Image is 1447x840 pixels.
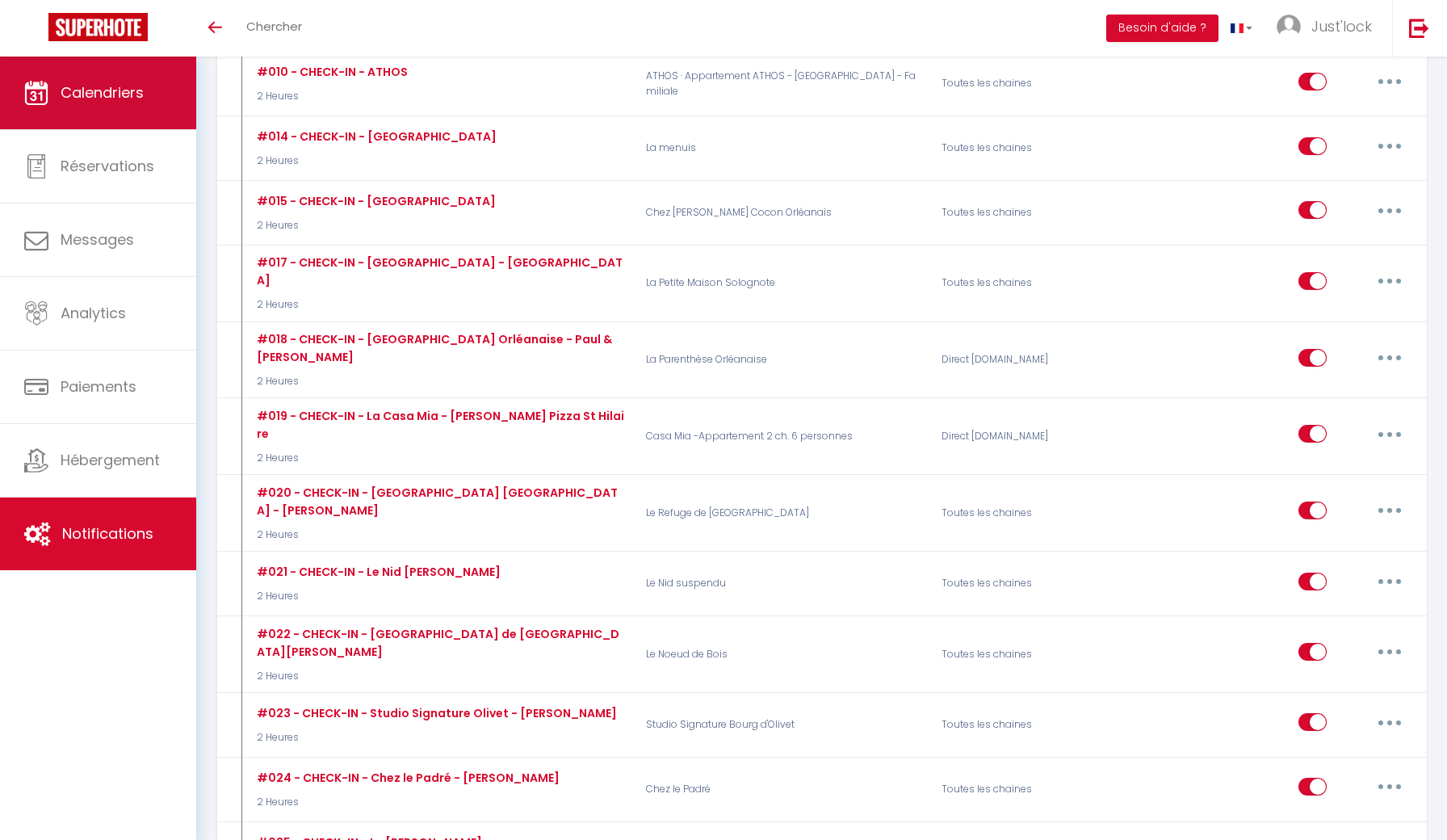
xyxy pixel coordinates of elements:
p: Chez le Padré [635,766,931,813]
p: 2 Heures [253,795,560,810]
span: Chercher [246,18,302,35]
div: #021 - CHECK-IN - Le Nid [PERSON_NAME] [253,563,501,581]
div: Toutes les chaines [931,254,1128,313]
span: Réservations [61,156,154,176]
img: Super Booking [48,13,148,41]
p: 2 Heures [253,218,496,233]
p: Le Noeud de Bois [635,625,931,684]
span: Hébergement [61,450,160,470]
img: ... [1277,15,1301,39]
div: #019 - CHECK-IN - La Casa Mia - [PERSON_NAME] Pizza St Hilaire [253,407,625,443]
p: 2 Heures [253,89,408,104]
span: Analytics [61,303,126,323]
div: #015 - CHECK-IN - [GEOGRAPHIC_DATA] [253,192,496,210]
div: #023 - CHECK-IN - Studio Signature Olivet - [PERSON_NAME] [253,704,617,722]
div: Toutes les chaines [931,484,1128,543]
div: #018 - CHECK-IN - [GEOGRAPHIC_DATA] Orléanaise - Paul & [PERSON_NAME] [253,330,625,366]
button: Besoin d'aide ? [1106,15,1218,42]
p: Chez [PERSON_NAME] Cocon Orléanais [635,189,931,236]
div: Toutes les chaines [931,61,1128,107]
p: 2 Heures [253,589,501,604]
div: #014 - CHECK-IN - [GEOGRAPHIC_DATA] [253,128,497,145]
p: 2 Heures [253,374,625,389]
img: logout [1409,18,1429,38]
div: Toutes les chaines [931,625,1128,684]
p: La Petite Maison Solognote [635,254,931,313]
p: 2 Heures [253,297,625,313]
div: #020 - CHECK-IN - [GEOGRAPHIC_DATA] [GEOGRAPHIC_DATA] - [PERSON_NAME] [253,484,625,519]
p: Le Nid suspendu [635,561,931,607]
div: #017 - CHECK-IN - [GEOGRAPHIC_DATA] - [GEOGRAPHIC_DATA] [253,254,625,289]
div: Toutes les chaines [931,701,1128,748]
p: Le Refuge de [GEOGRAPHIC_DATA] [635,484,931,543]
span: Calendriers [61,82,144,103]
p: Studio Signature Bourg d'Olivet [635,701,931,748]
span: Messages [61,229,134,250]
div: Toutes les chaines [931,189,1128,236]
div: Toutes les chaines [931,766,1128,813]
p: 2 Heures [253,730,617,745]
p: La menuis [635,125,931,172]
p: Casa Mia -Appartement 2 ch. 6 personnes [635,407,931,466]
span: Paiements [61,376,136,397]
p: 2 Heures [253,451,625,466]
p: ATHOS · Appartement ATHOS - [GEOGRAPHIC_DATA] - Familiale [635,61,931,107]
div: Direct [DOMAIN_NAME] [931,407,1128,466]
div: Toutes les chaines [931,561,1128,607]
p: 2 Heures [253,527,625,543]
div: Direct [DOMAIN_NAME] [931,330,1128,389]
div: Toutes les chaines [931,125,1128,172]
p: 2 Heures [253,153,497,169]
div: #024 - CHECK-IN - Chez le Padré - [PERSON_NAME] [253,769,560,787]
div: #022 - CHECK-IN - [GEOGRAPHIC_DATA] de [GEOGRAPHIC_DATA][PERSON_NAME] [253,625,625,661]
span: Notifications [62,523,153,544]
p: 2 Heures [253,669,625,684]
span: Just'lock [1311,16,1372,36]
div: #010 - CHECK-IN - ATHOS [253,63,408,81]
p: La Parenthèse Orléanaise [635,330,931,389]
